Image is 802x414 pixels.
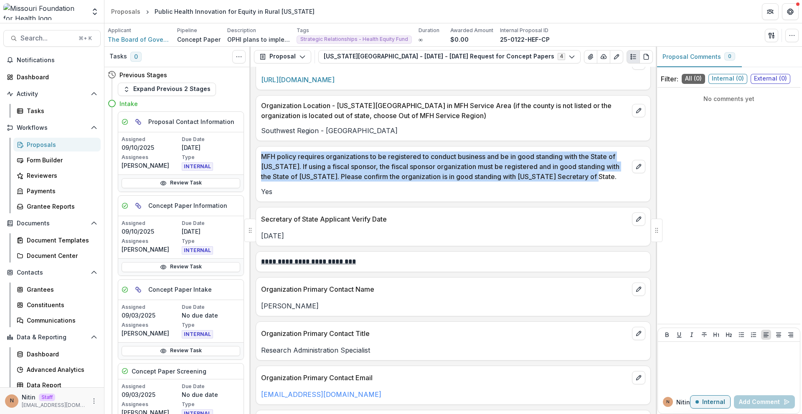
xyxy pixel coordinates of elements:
[13,184,101,198] a: Payments
[27,156,94,164] div: Form Builder
[782,3,799,20] button: Get Help
[627,50,640,63] button: Plaintext view
[687,330,697,340] button: Italicize
[27,381,94,389] div: Data Report
[3,3,86,20] img: Missouri Foundation for Health logo
[261,101,629,121] p: Organization Location - [US_STATE][GEOGRAPHIC_DATA] in MFH Service Area (if the county is not lis...
[674,330,684,340] button: Underline
[261,284,629,294] p: Organization Primary Contact Name
[500,35,550,44] p: 25-0122-HEF-CP
[108,35,170,44] a: The Board of Governors of [US_STATE][GEOGRAPHIC_DATA]
[708,74,747,84] span: Internal ( 0 )
[111,7,140,16] div: Proposals
[661,94,797,103] p: No comments yet
[632,212,645,226] button: edit
[610,50,623,63] button: Edit as form
[261,76,335,84] a: [URL][DOMAIN_NAME]
[122,401,180,408] p: Assignees
[300,36,408,42] span: Strategic Relationships - Health Equity Fund
[22,401,86,409] p: [EMAIL_ADDRESS][DOMAIN_NAME]
[13,169,101,182] a: Reviewers
[132,367,206,376] h5: Concept Paper Screening
[751,74,790,84] span: External ( 0 )
[77,34,94,43] div: ⌘ + K
[182,237,240,245] p: Type
[500,27,548,34] p: Internal Proposal ID
[122,143,180,152] p: 09/10/2025
[17,57,97,64] span: Notifications
[182,330,213,338] span: INTERNAL
[3,121,101,134] button: Open Workflows
[122,154,180,161] p: Assignees
[702,399,725,406] p: Internal
[632,283,645,296] button: edit
[122,220,180,227] p: Assigned
[132,115,145,129] button: Parent task
[261,328,629,338] p: Organization Primary Contact Title
[632,327,645,340] button: edit
[3,217,101,230] button: Open Documents
[254,50,311,63] button: Proposal
[13,347,101,361] a: Dashboard
[182,227,240,236] p: [DATE]
[119,71,167,79] h4: Previous Stages
[148,201,227,210] h5: Concept Paper Information
[261,187,645,197] p: Yes
[661,74,678,84] p: Filter:
[182,321,240,329] p: Type
[419,27,439,34] p: Duration
[122,237,180,245] p: Assignees
[10,398,14,404] div: Nitin
[17,269,87,276] span: Contacts
[118,83,216,96] button: Expand Previous 2 Stages
[13,249,101,263] a: Document Center
[3,53,101,67] button: Notifications
[182,401,240,408] p: Type
[27,236,94,245] div: Document Templates
[122,321,180,329] p: Assignees
[736,330,746,340] button: Bullet List
[182,162,213,171] span: INTERNAL
[122,136,180,143] p: Assigned
[182,143,240,152] p: [DATE]
[632,160,645,173] button: edit
[108,5,144,18] a: Proposals
[786,330,796,340] button: Align Right
[122,161,180,170] p: [PERSON_NAME]
[666,400,670,404] div: Nitin
[130,52,142,62] span: 0
[108,27,131,34] p: Applicant
[182,303,240,311] p: Due Date
[122,227,180,236] p: 09/10/2025
[261,373,629,383] p: Organization Primary Contact Email
[22,393,36,401] p: Nitin
[17,91,87,98] span: Activity
[122,383,180,390] p: Assigned
[261,126,645,136] p: Southwest Region - [GEOGRAPHIC_DATA]
[27,285,94,294] div: Grantees
[632,104,645,117] button: edit
[774,330,784,340] button: Align Center
[182,154,240,161] p: Type
[728,53,731,59] span: 0
[662,330,672,340] button: Bold
[27,316,94,325] div: Communications
[640,50,653,63] button: PDF view
[17,334,87,341] span: Data & Reporting
[17,220,87,227] span: Documents
[3,30,101,47] button: Search...
[155,7,315,16] div: Public Health Innovation for Equity in Rural [US_STATE]
[148,117,234,126] h5: Proposal Contact Information
[584,50,597,63] button: View Attached Files
[13,298,101,312] a: Constituents
[690,395,731,409] button: Internal
[122,311,180,320] p: 09/03/2025
[89,3,101,20] button: Open entity switcher
[13,363,101,376] a: Advanced Analytics
[182,311,240,320] p: No due date
[182,390,240,399] p: No due date
[182,383,240,390] p: Due Date
[27,106,94,115] div: Tasks
[724,330,734,340] button: Heading 2
[122,390,180,399] p: 09/03/2025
